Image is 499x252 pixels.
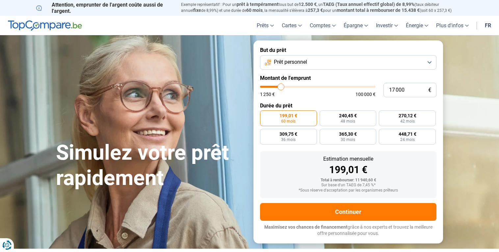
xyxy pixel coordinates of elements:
[299,2,317,7] span: 12.500 €
[264,224,348,230] span: Maximisez vos chances de financement
[260,47,436,53] label: But du prêt
[193,8,201,13] span: fixe
[265,178,431,183] div: Total à rembourser: 11 940,60 €
[265,188,431,193] div: *Sous réserve d'acceptation par les organismes prêteurs
[281,138,296,142] span: 36 mois
[279,113,297,118] span: 199,01 €
[281,119,296,123] span: 60 mois
[481,16,495,35] a: fr
[372,16,402,35] a: Investir
[274,58,307,66] span: Prêt personnel
[253,16,278,35] a: Prêts
[265,183,431,188] div: Sur base d'un TAEG de 7,45 %*
[260,224,436,237] p: grâce à nos experts et trouvez la meilleure offre personnalisée pour vous.
[278,16,306,35] a: Cartes
[237,2,278,7] span: prêt à tempérament
[36,2,173,14] p: Attention, emprunter de l'argent coûte aussi de l'argent.
[400,119,415,123] span: 42 mois
[432,16,473,35] a: Plus d'infos
[260,55,436,70] button: Prêt personnel
[181,2,463,13] p: Exemple représentatif : Pour un tous but de , un (taux débiteur annuel de 8,99%) et une durée de ...
[246,8,263,13] span: 60 mois
[340,16,372,35] a: Épargne
[400,138,415,142] span: 24 mois
[337,8,420,13] span: montant total à rembourser de 15.438 €
[265,156,431,162] div: Estimation mensuelle
[8,20,82,31] img: TopCompare
[279,132,297,136] span: 309,75 €
[260,203,436,221] button: Continuer
[399,132,416,136] span: 448,71 €
[323,2,414,7] span: TAEG (Taux annuel effectif global) de 8,99%
[339,132,357,136] span: 365,30 €
[341,138,355,142] span: 30 mois
[341,119,355,123] span: 48 mois
[339,113,357,118] span: 240,45 €
[265,165,431,175] div: 199,01 €
[260,75,436,81] label: Montant de l'emprunt
[428,87,431,93] span: €
[260,103,436,109] label: Durée du prêt
[56,140,246,191] h1: Simulez votre prêt rapidement
[306,16,340,35] a: Comptes
[399,113,416,118] span: 270,12 €
[355,92,376,97] span: 100 000 €
[402,16,432,35] a: Énergie
[260,92,275,97] span: 1 250 €
[308,8,323,13] span: 257,3 €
